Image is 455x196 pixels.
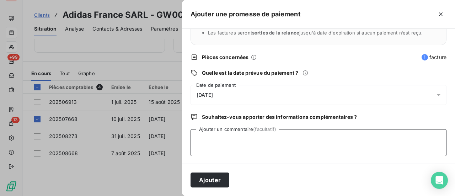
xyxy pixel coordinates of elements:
[197,92,213,98] span: [DATE]
[191,173,229,187] button: Ajouter
[431,172,448,189] div: Open Intercom Messenger
[191,9,301,19] h5: Ajouter une promesse de paiement
[202,113,357,121] span: Souhaitez-vous apporter des informations complémentaires ?
[202,54,249,61] span: Pièces concernées
[422,54,428,60] span: 1
[208,30,423,36] span: Les factures seront jusqu'à date d'expiration si aucun paiement n’est reçu.
[202,69,298,76] span: Quelle est la date prévue du paiement ?
[422,54,446,61] span: facture
[252,30,299,36] span: sorties de la relance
